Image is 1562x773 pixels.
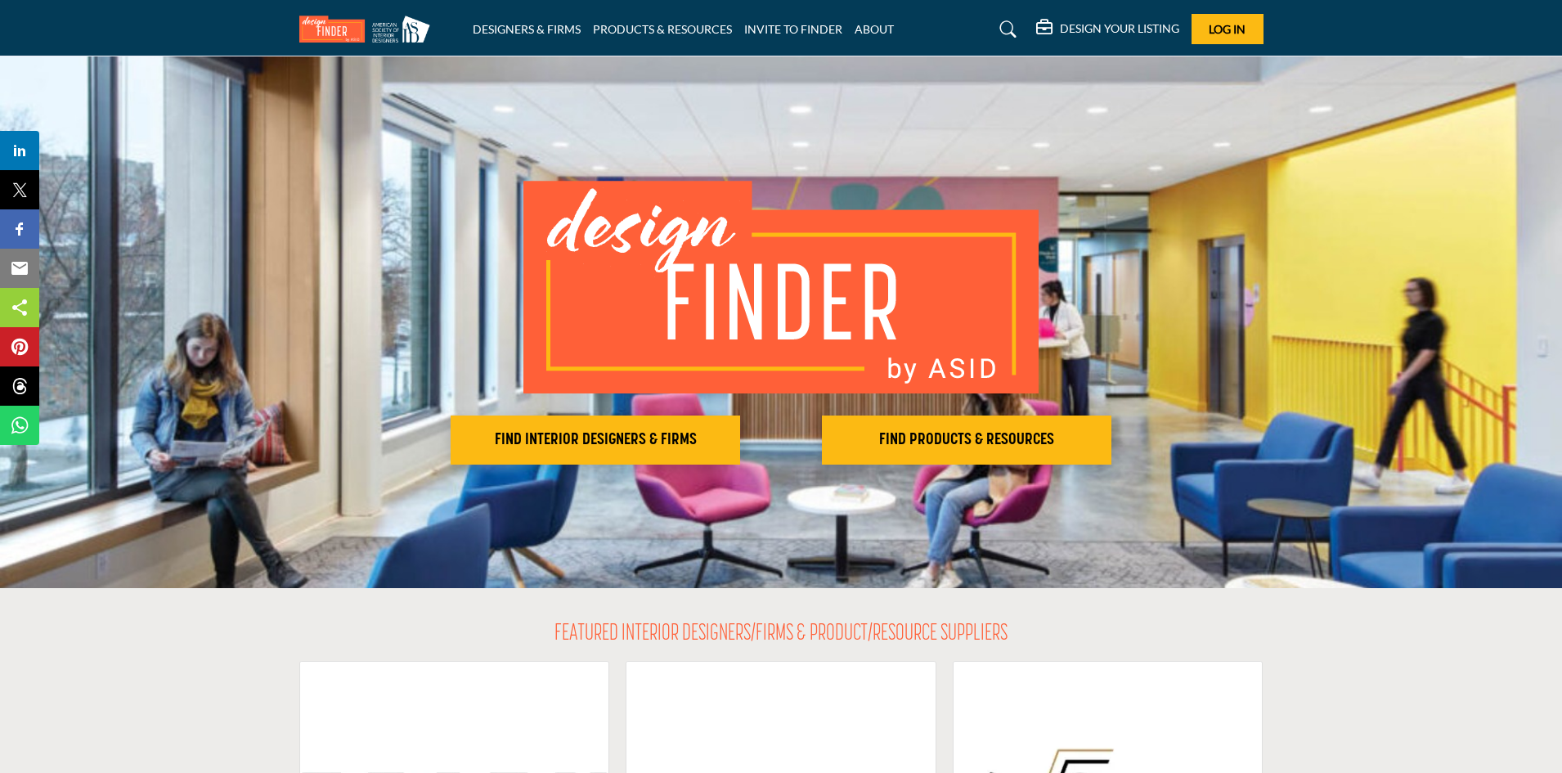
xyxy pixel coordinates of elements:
[1036,20,1179,39] div: DESIGN YOUR LISTING
[451,416,740,465] button: FIND INTERIOR DESIGNERS & FIRMS
[1209,22,1246,36] span: Log In
[593,22,732,36] a: PRODUCTS & RESOURCES
[1060,21,1179,36] h5: DESIGN YOUR LISTING
[855,22,894,36] a: ABOUT
[822,416,1111,465] button: FIND PRODUCTS & RESOURCES
[1192,14,1264,44] button: Log In
[456,430,735,450] h2: FIND INTERIOR DESIGNERS & FIRMS
[984,16,1027,43] a: Search
[554,621,1008,649] h2: FEATURED INTERIOR DESIGNERS/FIRMS & PRODUCT/RESOURCE SUPPLIERS
[473,22,581,36] a: DESIGNERS & FIRMS
[827,430,1106,450] h2: FIND PRODUCTS & RESOURCES
[299,16,438,43] img: Site Logo
[744,22,842,36] a: INVITE TO FINDER
[523,181,1039,393] img: image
